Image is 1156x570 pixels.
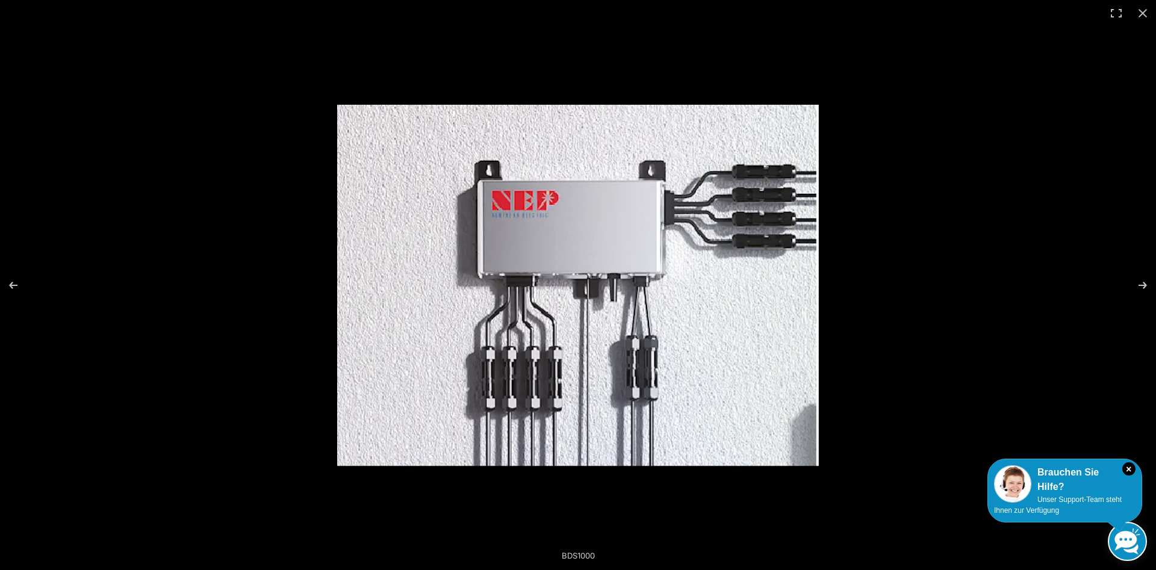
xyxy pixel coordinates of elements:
span: Unser Support-Team steht Ihnen zur Verfügung [994,495,1122,515]
img: BDS1000.webp [337,105,819,466]
div: Brauchen Sie Hilfe? [994,465,1136,494]
img: Customer service [994,465,1031,503]
div: BDS1000 [452,544,704,568]
i: Schließen [1122,462,1136,476]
